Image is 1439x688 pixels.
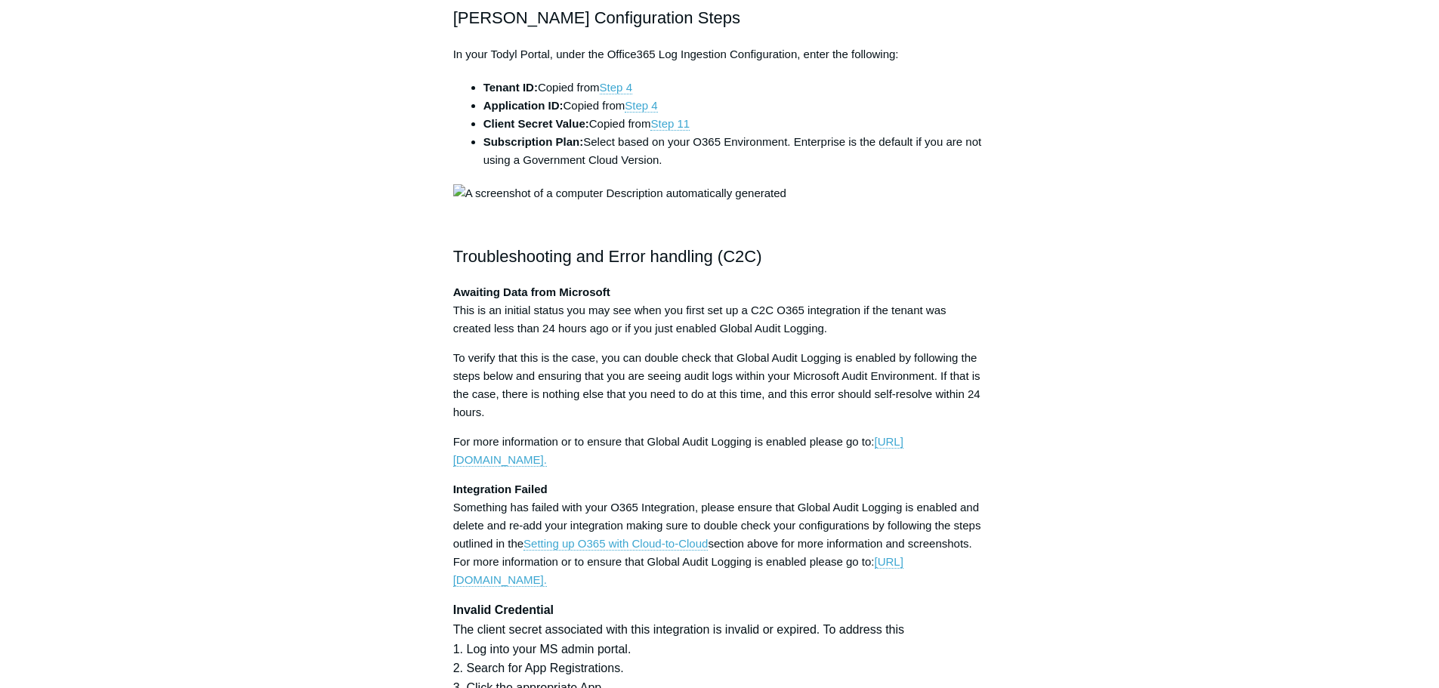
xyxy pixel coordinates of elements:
[483,133,987,169] li: Select based on your O365 Environment. Enterprise is the default if you are not using a Governmen...
[453,433,987,469] p: For more information or to ensure that Global Audit Logging is enabled please go to:
[483,135,584,148] strong: Subscription Plan:
[453,5,987,31] h2: [PERSON_NAME] Configuration Steps
[453,285,610,298] strong: Awaiting Data from Microsoft
[483,79,987,97] li: Copied from
[453,243,987,270] h2: Troubleshooting and Error handling (C2C)
[483,99,564,112] strong: Application ID:
[453,349,987,421] p: To verify that this is the case, you can double check that Global Audit Logging is enabled by fol...
[483,97,987,115] li: Copied from
[600,81,632,94] a: Step 4
[483,117,589,130] strong: Client Secret Value:
[625,99,657,113] a: Step 4
[453,483,548,495] strong: Integration Failed
[453,45,987,63] p: In your Todyl Portal, under the Office365 Log Ingestion Configuration, enter the following:
[523,537,708,551] a: Setting up O365 with Cloud-to-Cloud
[453,283,987,338] p: This is an initial status you may see when you first set up a C2C O365 integration if the tenant ...
[483,81,538,94] strong: Tenant ID:
[483,115,987,133] li: Copied from
[650,117,690,131] a: Step 11
[453,480,987,589] p: Something has failed with your O365 Integration, please ensure that Global Audit Logging is enabl...
[453,184,786,202] img: A screenshot of a computer Description automatically generated
[453,603,554,616] strong: Invalid Credential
